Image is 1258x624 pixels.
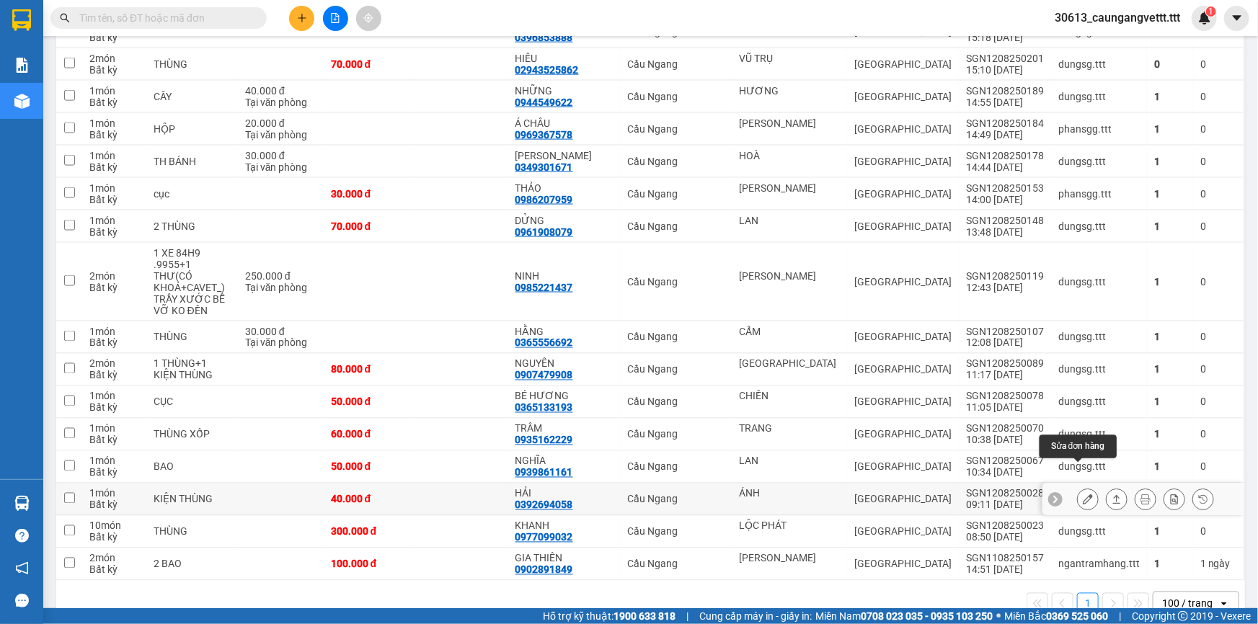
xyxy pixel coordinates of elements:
[1162,597,1213,611] div: 100 / trang
[89,434,139,446] div: Bất kỳ
[628,220,725,232] div: Cầu Ngang
[628,494,725,505] div: Cầu Ngang
[1154,156,1186,167] div: 1
[966,182,1044,194] div: SGN1208250153
[628,461,725,473] div: Cầu Ngang
[966,64,1044,76] div: 15:10 [DATE]
[1058,526,1140,538] div: dungsg.ttt
[966,282,1044,293] div: 12:43 [DATE]
[297,13,307,23] span: plus
[89,423,139,434] div: 1 món
[1200,396,1236,408] div: 0
[89,326,139,337] div: 1 món
[1077,593,1099,615] button: 1
[861,610,993,622] strong: 0708 023 035 - 0935 103 250
[245,282,316,293] div: Tại văn phòng
[1058,276,1140,288] div: dungsg.ttt
[1200,331,1236,343] div: 0
[740,150,840,161] div: HOÀ
[1154,220,1186,232] div: 1
[1154,276,1186,288] div: 1
[966,564,1044,576] div: 14:51 [DATE]
[515,564,573,576] div: 0902891849
[515,455,614,467] div: NGHĨA
[1200,526,1236,538] div: 0
[1231,12,1244,24] span: caret-down
[1200,461,1236,473] div: 0
[89,226,139,238] div: Bất kỳ
[515,64,579,76] div: 02943525862
[94,12,240,45] div: [GEOGRAPHIC_DATA]
[1004,608,1108,624] span: Miền Bắc
[515,326,614,337] div: HẰNG
[331,188,409,200] div: 30.000 đ
[966,226,1044,238] div: 13:48 [DATE]
[515,85,614,97] div: NHỮNG
[966,467,1044,478] div: 10:34 [DATE]
[89,402,139,414] div: Bất kỳ
[515,370,573,381] div: 0907479908
[89,337,139,349] div: Bất kỳ
[245,161,316,173] div: Tại văn phòng
[966,520,1044,532] div: SGN1208250023
[154,461,231,473] div: BAO
[89,488,139,499] div: 1 món
[1198,12,1211,24] img: icon-new-feature
[89,194,139,205] div: Bất kỳ
[1058,429,1140,440] div: dungsg.ttt
[11,91,86,108] div: 30.000
[515,53,614,64] div: HIẾU
[515,161,573,173] div: 0349301671
[966,337,1044,349] div: 12:08 [DATE]
[854,276,952,288] div: [GEOGRAPHIC_DATA]
[1208,558,1231,570] span: ngày
[515,215,614,226] div: DỬNG
[740,358,840,370] div: MILANO
[331,58,409,70] div: 70.000 đ
[966,53,1044,64] div: SGN1208250201
[154,494,231,505] div: KIỆN THÙNG
[154,123,231,135] div: HỘP
[966,150,1044,161] div: SGN1208250178
[515,270,614,282] div: NINH
[854,429,952,440] div: [GEOGRAPHIC_DATA]
[966,370,1044,381] div: 11:17 [DATE]
[154,331,231,343] div: THÙNG
[966,553,1044,564] div: SGN1108250157
[1178,611,1188,621] span: copyright
[1043,9,1192,27] span: 30613_caungangvettt.ttt
[628,188,725,200] div: Cầu Ngang
[89,53,139,64] div: 2 món
[14,58,30,73] img: solution-icon
[854,156,952,167] div: [GEOGRAPHIC_DATA]
[154,58,231,70] div: THÙNG
[686,608,688,624] span: |
[1040,435,1117,458] div: Sửa đơn hàng
[245,129,316,141] div: Tại văn phòng
[966,270,1044,282] div: SGN1208250119
[515,499,573,511] div: 0392694058
[1119,608,1121,624] span: |
[14,94,30,109] img: warehouse-icon
[854,396,952,408] div: [GEOGRAPHIC_DATA]
[12,9,31,31] img: logo-vxr
[966,391,1044,402] div: SGN1208250078
[740,423,840,434] div: TRANG
[289,6,314,31] button: plus
[515,226,573,238] div: 0961908079
[60,13,70,23] span: search
[1154,91,1186,102] div: 1
[699,608,812,624] span: Cung cấp máy in - giấy in:
[1200,58,1236,70] div: 0
[515,423,614,434] div: TRÂM
[14,496,30,511] img: warehouse-icon
[1200,276,1236,288] div: 0
[15,529,29,543] span: question-circle
[1077,489,1099,510] div: Sửa đơn hàng
[1154,429,1186,440] div: 1
[154,396,231,408] div: CỤC
[1200,558,1236,570] div: 1
[89,182,139,194] div: 1 món
[1200,123,1236,135] div: 0
[94,62,240,82] div: 0982077198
